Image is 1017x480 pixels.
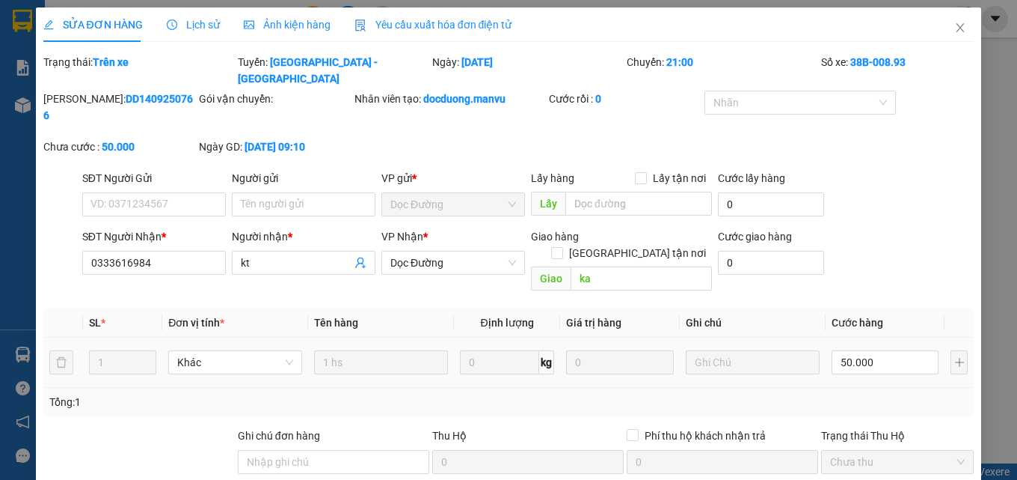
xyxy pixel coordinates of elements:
[167,19,220,31] span: Lịch sử
[390,193,516,216] span: Dọc Đường
[639,428,772,444] span: Phí thu hộ khách nhận trả
[531,172,574,184] span: Lấy hàng
[531,192,565,216] span: Lấy
[381,231,423,243] span: VP Nhận
[93,56,129,68] b: Trên xe
[571,267,712,291] input: Dọc đường
[939,7,981,49] button: Close
[850,56,906,68] b: 38B-008.93
[390,252,516,274] span: Dọc Đường
[102,141,135,153] b: 50.000
[82,170,226,186] div: SĐT Người Gửi
[820,54,975,87] div: Số xe:
[314,317,358,329] span: Tên hàng
[238,56,378,85] b: [GEOGRAPHIC_DATA] - [GEOGRAPHIC_DATA]
[43,19,143,31] span: SỬA ĐƠN HÀNG
[954,22,966,34] span: close
[49,350,73,374] button: delete
[566,317,621,329] span: Giá trị hàng
[531,267,571,291] span: Giao
[232,170,375,186] div: Người gửi
[950,350,968,374] button: plus
[423,93,506,105] b: docduong.manvu
[168,317,224,329] span: Đơn vị tính
[89,317,101,329] span: SL
[49,394,394,410] div: Tổng: 1
[245,141,305,153] b: [DATE] 09:10
[595,93,601,105] b: 0
[42,54,236,87] div: Trạng thái:
[647,170,712,186] span: Lấy tận nơi
[381,170,525,186] div: VP gửi
[43,139,196,155] div: Chưa cước :
[244,19,331,31] span: Ảnh kiện hàng
[565,192,712,216] input: Dọc đường
[244,19,254,30] span: picture
[481,317,534,329] span: Định lượng
[431,54,625,87] div: Ngày:
[566,350,674,374] input: 0
[666,56,693,68] b: 21:00
[236,54,431,87] div: Tuyến:
[461,56,493,68] b: [DATE]
[43,19,54,30] span: edit
[354,91,546,107] div: Nhân viên tạo:
[432,430,467,442] span: Thu Hộ
[167,19,177,30] span: clock-circle
[199,139,351,155] div: Ngày GD:
[680,309,826,338] th: Ghi chú
[718,251,824,275] input: Cước giao hàng
[199,91,351,107] div: Gói vận chuyển:
[232,228,375,245] div: Người nhận
[354,19,366,31] img: icon
[686,350,820,374] input: Ghi Chú
[238,450,429,474] input: Ghi chú đơn hàng
[830,451,965,473] span: Chưa thu
[354,19,512,31] span: Yêu cầu xuất hóa đơn điện tử
[718,231,792,243] label: Cước giao hàng
[563,245,712,261] span: [GEOGRAPHIC_DATA] tận nơi
[821,428,974,444] div: Trạng thái Thu Hộ
[718,192,824,216] input: Cước lấy hàng
[82,228,226,245] div: SĐT Người Nhận
[549,91,701,107] div: Cước rồi :
[531,231,579,243] span: Giao hàng
[177,351,293,374] span: Khác
[354,257,366,269] span: user-add
[539,350,554,374] span: kg
[43,91,196,124] div: [PERSON_NAME]:
[625,54,820,87] div: Chuyến:
[238,430,320,442] label: Ghi chú đơn hàng
[718,172,785,184] label: Cước lấy hàng
[832,317,883,329] span: Cước hàng
[314,350,448,374] input: VD: Bàn, Ghế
